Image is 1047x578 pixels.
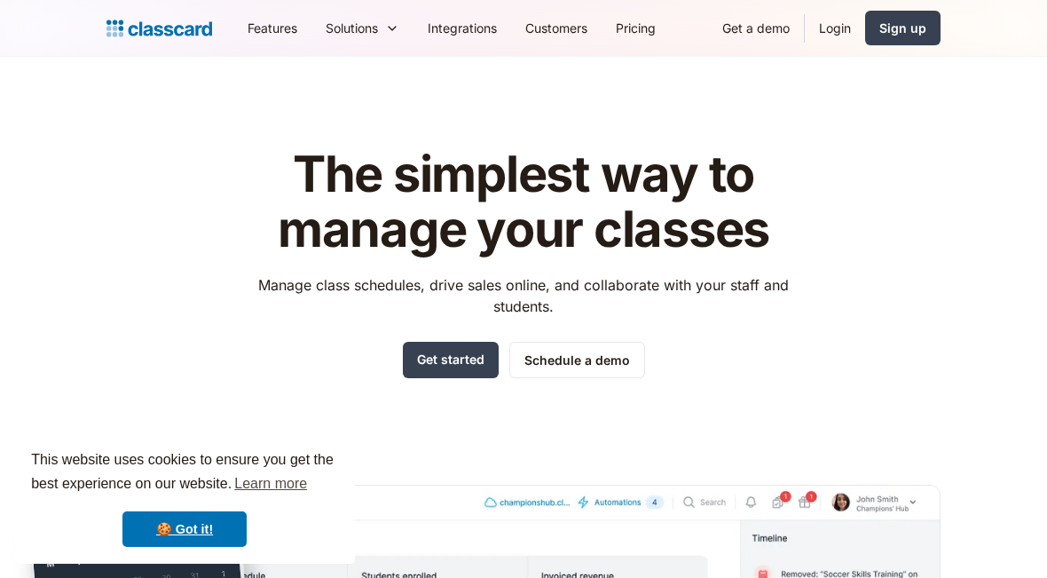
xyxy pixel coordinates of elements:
[122,511,247,547] a: dismiss cookie message
[242,274,806,317] p: Manage class schedules, drive sales online, and collaborate with your staff and students.
[879,19,926,37] div: Sign up
[865,11,941,45] a: Sign up
[242,147,806,257] h1: The simplest way to manage your classes
[509,342,645,378] a: Schedule a demo
[311,8,413,48] div: Solutions
[233,8,311,48] a: Features
[232,471,310,497] a: learn more about cookies
[511,8,602,48] a: Customers
[805,8,865,48] a: Login
[403,342,499,378] a: Get started
[14,432,355,564] div: cookieconsent
[413,8,511,48] a: Integrations
[708,8,804,48] a: Get a demo
[31,449,338,497] span: This website uses cookies to ensure you get the best experience on our website.
[106,16,212,41] a: Logo
[602,8,670,48] a: Pricing
[326,19,378,37] div: Solutions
